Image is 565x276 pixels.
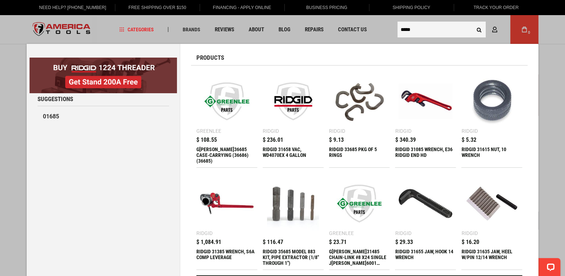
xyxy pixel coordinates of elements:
div: RIDGID 31385 WRENCH, S6A COMP LEVERAGE [196,249,257,266]
div: RIDGID 31635 JAW, HEEL W/PIN 12/14 WRENCH [461,249,522,266]
img: RIDGID 31658 VAC, WD4070EX 4 GALLON [266,74,320,128]
div: Ridgid [263,128,279,134]
div: RIDGID 35685 MODEL 883 KIT, PIPE EXTRACTOR (1/8 [263,249,324,266]
span: $ 9.13 [329,137,344,143]
img: RIDGID 35685 MODEL 883 KIT, PIPE EXTRACTOR (1/8 [266,177,320,230]
div: Greenlee 36685 CASE-CARRYING (36686) (36685) [196,146,257,164]
span: $ 108.55 [196,137,217,143]
a: Categories [116,25,157,35]
img: RIDGID 31385 WRENCH, S6A COMP LEVERAGE [200,177,254,230]
span: $ 29.33 [395,239,413,245]
a: 01685 [37,110,169,123]
a: RIDGID 33685 PKG OF 5 RINGS Ridgid $ 9.13 RIDGID 33685 PKG OF 5 RINGS [329,71,390,167]
span: Brands [183,27,200,32]
span: $ 116.47 [263,239,283,245]
a: Greenlee 36685 CASE-CARRYING (36686) (36685) Greenlee $ 108.55 G[PERSON_NAME]36685 CASE-CARRYING ... [196,71,257,167]
a: RIDGID 31385 WRENCH, S6A COMP LEVERAGE Ridgid $ 1,084.91 RIDGID 31385 WRENCH, S6A COMP LEVERAGE [196,173,257,270]
span: Categories [119,27,154,32]
span: $ 23.71 [329,239,347,245]
span: $ 236.01 [263,137,283,143]
p: Chat now [10,11,81,17]
div: Ridgid [395,231,411,236]
a: RIDGID 31635 JAW, HEEL W/PIN 12/14 WRENCH Ridgid $ 16.20 RIDGID 31635 JAW, HEEL W/PIN 12/14 WRENCH [461,173,522,270]
div: RIDGID 31658 VAC, WD4070EX 4 GALLON [263,146,324,164]
img: Greenlee 31485 CHAIN-LINK #8 X24 SINGLE JACK(6001 (31485) [333,177,386,230]
a: RIDGID 31085 WRENCH, E36 RIDGID END HD Ridgid $ 340.39 RIDGID 31085 WRENCH, E36 RIDGID END HD [395,71,456,167]
div: Ridgid [395,128,411,134]
span: $ 5.32 [461,137,476,143]
a: RIDGID 31655 JAW, HOOK 14 WRENCH Ridgid $ 29.33 RIDGID 31655 JAW, HOOK 14 WRENCH [395,173,456,270]
span: $ 16.20 [461,239,479,245]
a: RIDGID 35685 MODEL 883 KIT, PIPE EXTRACTOR (1/8 $ 116.47 RIDGID 35685 MODEL 883 KIT, PIPE EXTRACT... [263,173,324,270]
div: Greenlee [196,128,221,134]
div: Ridgid [329,128,345,134]
button: Open LiveChat chat widget [83,9,92,18]
div: Ridgid [461,128,477,134]
span: $ 340.39 [395,137,415,143]
img: RIDGID 31615 NUT, 10 WRENCH [465,74,519,128]
span: Products [196,55,224,61]
div: RIDGID 31615 NUT, 10 WRENCH [461,146,522,164]
div: Greenlee [329,231,354,236]
div: RIDGID 33685 PKG OF 5 RINGS [329,146,390,164]
div: Greenlee 31485 CHAIN-LINK #8 X24 SINGLE JACK(6001 (31485) [329,249,390,266]
a: RIDGID 31615 NUT, 10 WRENCH Ridgid $ 5.32 RIDGID 31615 NUT, 10 WRENCH [461,71,522,167]
img: RIDGID 31635 JAW, HEEL W/PIN 12/14 WRENCH [465,177,519,230]
img: Greenlee 36685 CASE-CARRYING (36686) (36685) [200,74,254,128]
img: RIDGID 31085 WRENCH, E36 RIDGID END HD [399,74,452,128]
div: RIDGID 31655 JAW, HOOK 14 WRENCH [395,249,456,266]
a: Brands [179,25,204,35]
img: BOGO: Buy RIDGID® 1224 Threader, Get Stand 200A Free! [30,58,177,93]
a: RIDGID 31658 VAC, WD4070EX 4 GALLON Ridgid $ 236.01 RIDGID 31658 VAC, WD4070EX 4 GALLON [263,71,324,167]
div: RIDGID 31085 WRENCH, E36 RIDGID END HD [395,146,456,164]
img: RIDGID 31655 JAW, HOOK 14 WRENCH [399,177,452,230]
img: RIDGID 33685 PKG OF 5 RINGS [333,74,386,128]
span: $ 1,084.91 [196,239,221,245]
a: BOGO: Buy RIDGID® 1224 Threader, Get Stand 200A Free! [30,58,177,63]
a: Greenlee 31485 CHAIN-LINK #8 X24 SINGLE JACK(6001 (31485) Greenlee $ 23.71 G[PERSON_NAME]31485 CH... [329,173,390,270]
div: Ridgid [196,231,213,236]
div: Ridgid [461,231,477,236]
b: 01685 [43,113,59,120]
span: Suggestions [37,96,73,102]
button: Search [472,23,486,36]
